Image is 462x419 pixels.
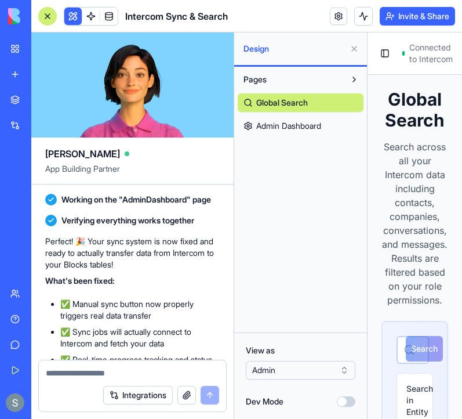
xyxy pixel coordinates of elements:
label: Search in Entity Types [39,351,56,397]
span: Global Search [256,97,308,109]
span: [PERSON_NAME] [45,147,120,161]
span: Pages [243,74,267,85]
button: Integrations [103,386,173,404]
button: Invite & Share [380,7,455,26]
img: ACg8ocKnDTHbS00rqwWSHQfXf8ia04QnQtz5EDX_Ef5UNrjqV-k=s96-c [6,393,24,412]
a: Admin Dashboard [238,117,363,135]
h1: Global Search [14,56,81,98]
span: Verifying everything works together [61,215,194,226]
p: Search across all your Intercom data including contacts, companies, conversations, and messages. ... [14,107,81,274]
li: ✅ Real-time progress tracking and status updates [60,354,220,377]
span: Admin Dashboard [256,120,321,132]
img: logo [8,8,80,24]
strong: What's been fixed: [45,276,115,286]
span: Working on the "AdminDashboard" page [61,194,211,205]
p: Perfect! 🎉 Your sync system is now fixed and ready to actually transfer data from Intercom to you... [45,236,220,270]
span: App Building Partner [45,163,220,184]
label: View as [246,345,355,356]
label: Dev Mode [246,396,283,407]
a: Global Search [238,93,363,112]
button: Pages [238,70,345,89]
span: Connected to Intercom [42,9,85,32]
span: Intercom Sync & Search [125,9,228,23]
span: Design [243,43,345,55]
li: ✅ Manual sync button now properly triggers real data transfer [60,298,220,322]
li: ✅ Sync jobs will actually connect to Intercom and fetch your data [60,326,220,349]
